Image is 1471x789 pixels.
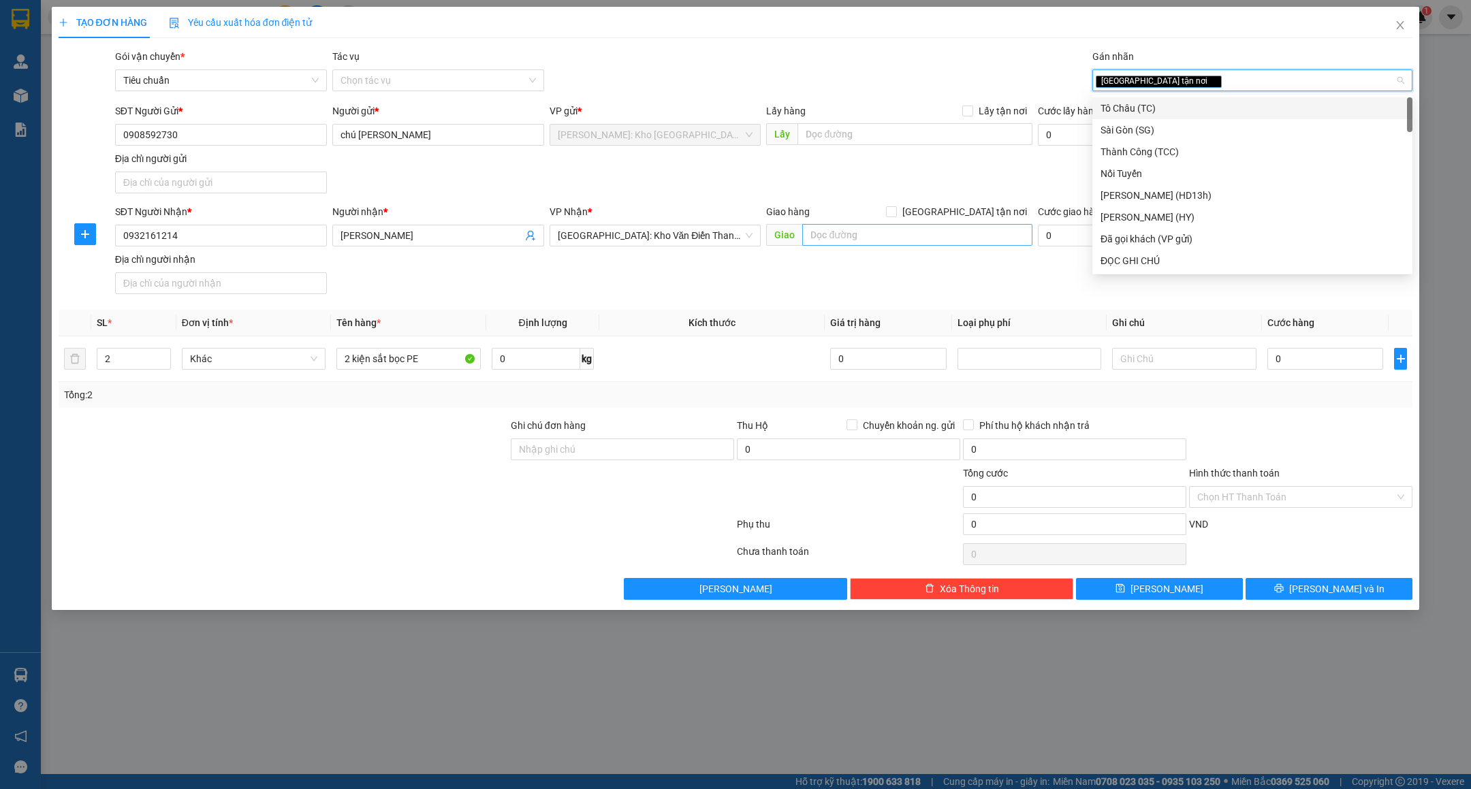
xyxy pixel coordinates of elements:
[689,317,735,328] span: Kích thước
[1101,210,1404,225] div: [PERSON_NAME] (HY)
[1381,7,1419,45] button: Close
[974,418,1095,433] span: Phí thu hộ khách nhận trả
[1092,228,1412,250] div: Đã gọi khách (VP gửi)
[925,583,934,594] span: delete
[97,317,108,328] span: SL
[115,272,327,294] input: Địa chỉ của người nhận
[332,103,544,118] div: Người gửi
[802,224,1032,246] input: Dọc đường
[1092,119,1412,141] div: Sài Gòn (SG)
[1395,20,1406,31] span: close
[169,18,180,29] img: icon
[1189,468,1280,479] label: Hình thức thanh toán
[190,349,318,369] span: Khác
[797,123,1032,145] input: Dọc đường
[952,310,1107,336] th: Loại phụ phí
[511,438,734,460] input: Ghi chú đơn hàng
[1092,163,1412,184] div: Nối Tuyến
[1107,310,1262,336] th: Ghi chú
[115,252,327,267] div: Địa chỉ người nhận
[830,317,881,328] span: Giá trị hàng
[1092,206,1412,228] div: Hoàng Yến (HY)
[735,544,962,568] div: Chưa thanh toán
[182,317,233,328] span: Đơn vị tính
[1092,141,1412,163] div: Thành Công (TCC)
[558,225,753,246] span: Hà Nội: Kho Văn Điển Thanh Trì
[75,229,95,240] span: plus
[1038,225,1195,246] input: Cước giao hàng
[973,103,1032,118] span: Lấy tận nơi
[336,317,381,328] span: Tên hàng
[123,70,319,91] span: Tiêu chuẩn
[525,230,536,241] span: user-add
[169,17,313,28] span: Yêu cầu xuất hóa đơn điện tử
[64,348,86,370] button: delete
[699,581,772,596] span: [PERSON_NAME]
[766,206,810,217] span: Giao hàng
[897,204,1032,219] span: [GEOGRAPHIC_DATA] tận nơi
[332,51,360,62] label: Tác vụ
[1112,348,1256,370] input: Ghi Chú
[940,581,999,596] span: Xóa Thông tin
[1101,166,1404,181] div: Nối Tuyến
[1092,250,1412,272] div: ĐỌC GHI CHÚ
[1189,519,1208,530] span: VND
[1101,231,1404,246] div: Đã gọi khách (VP gửi)
[766,224,802,246] span: Giao
[1101,123,1404,138] div: Sài Gòn (SG)
[332,204,544,219] div: Người nhận
[1395,353,1406,364] span: plus
[115,151,327,166] div: Địa chỉ người gửi
[1101,253,1404,268] div: ĐỌC GHI CHÚ
[336,348,481,370] input: VD: Bàn, Ghế
[850,578,1073,600] button: deleteXóa Thông tin
[1116,583,1125,594] span: save
[1092,184,1412,206] div: Huy Dương (HD13h)
[518,317,567,328] span: Định lượng
[857,418,960,433] span: Chuyển khoản ng. gửi
[64,387,568,402] div: Tổng: 2
[115,204,327,219] div: SĐT Người Nhận
[1038,206,1105,217] label: Cước giao hàng
[1274,583,1284,594] span: printer
[1209,78,1216,84] span: close
[735,517,962,541] div: Phụ thu
[115,172,327,193] input: Địa chỉ của người gửi
[558,125,753,145] span: Hồ Chí Minh: Kho Thủ Đức & Quận 9
[737,420,768,431] span: Thu Hộ
[550,206,588,217] span: VP Nhận
[1038,106,1099,116] label: Cước lấy hàng
[1101,101,1404,116] div: Tô Châu (TC)
[1096,76,1222,88] span: [GEOGRAPHIC_DATA] tận nơi
[1038,124,1195,146] input: Cước lấy hàng
[624,578,847,600] button: [PERSON_NAME]
[1224,72,1227,88] input: Gán nhãn
[74,223,96,245] button: plus
[1289,581,1385,596] span: [PERSON_NAME] và In
[511,420,586,431] label: Ghi chú đơn hàng
[1267,317,1314,328] span: Cước hàng
[1246,578,1412,600] button: printer[PERSON_NAME] và In
[1101,188,1404,203] div: [PERSON_NAME] (HD13h)
[1394,348,1407,370] button: plus
[550,103,761,118] div: VP gửi
[59,18,68,27] span: plus
[830,348,946,370] input: 0
[766,106,806,116] span: Lấy hàng
[1092,97,1412,119] div: Tô Châu (TC)
[1101,144,1404,159] div: Thành Công (TCC)
[115,103,327,118] div: SĐT Người Gửi
[59,17,147,28] span: TẠO ĐƠN HÀNG
[1092,51,1134,62] label: Gán nhãn
[963,468,1008,479] span: Tổng cước
[1076,578,1243,600] button: save[PERSON_NAME]
[766,123,797,145] span: Lấy
[580,348,594,370] span: kg
[115,51,185,62] span: Gói vận chuyển
[1130,581,1203,596] span: [PERSON_NAME]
